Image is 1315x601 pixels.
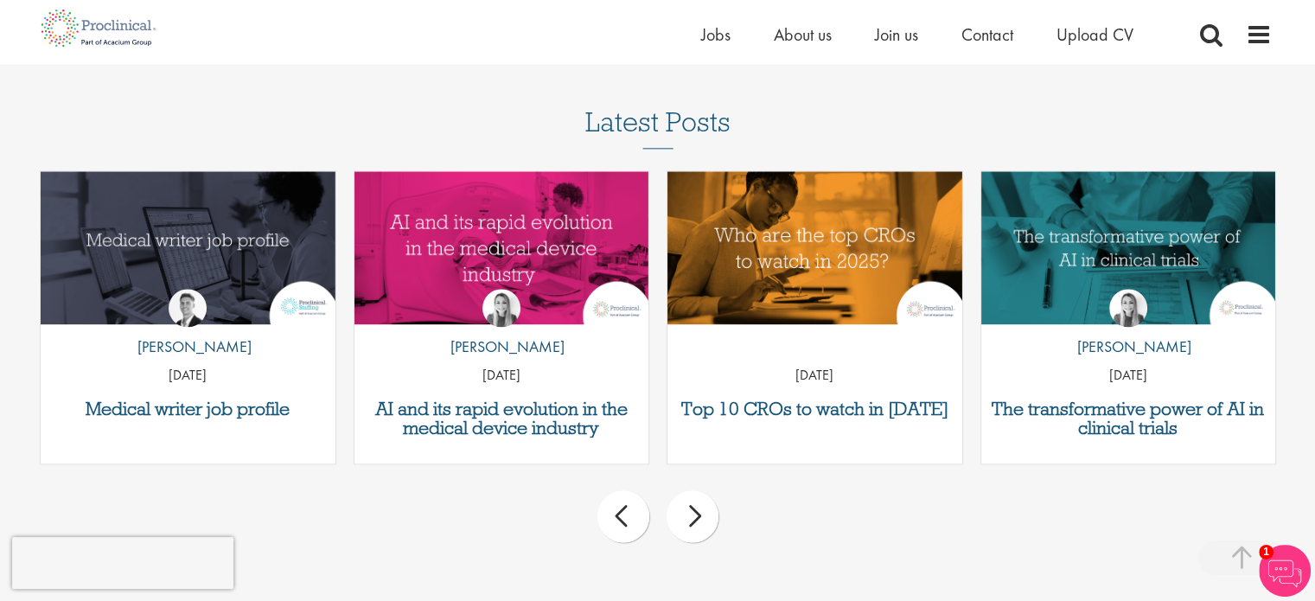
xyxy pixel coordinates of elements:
[169,289,207,327] img: George Watson
[482,289,520,327] img: Hannah Burke
[1259,545,1274,559] span: 1
[1109,289,1147,327] img: Hannah Burke
[1056,23,1133,46] a: Upload CV
[41,171,335,324] a: Link to a post
[49,400,327,419] a: Medical writer job profile
[41,171,335,324] img: Medical writer job profile
[667,366,962,386] p: [DATE]
[701,23,731,46] a: Jobs
[354,366,649,386] p: [DATE]
[597,490,649,542] div: prev
[1259,545,1311,597] img: Chatbot
[1064,289,1191,367] a: Hannah Burke [PERSON_NAME]
[1064,336,1191,358] p: [PERSON_NAME]
[363,400,641,438] a: AI and its rapid evolution in the medical device industry
[990,400,1267,438] a: The transformative power of AI in clinical trials
[981,171,1276,324] img: The Transformative Power of AI in Clinical Trials | Proclinical
[124,289,252,367] a: George Watson [PERSON_NAME]
[354,171,649,324] a: Link to a post
[875,23,918,46] a: Join us
[667,171,962,324] img: Top 10 CROs 2025 | Proclinical
[981,366,1276,386] p: [DATE]
[981,171,1276,324] a: Link to a post
[667,171,962,324] a: Link to a post
[12,537,233,589] iframe: reCAPTCHA
[585,107,731,149] h3: Latest Posts
[676,400,954,419] a: Top 10 CROs to watch in [DATE]
[124,336,252,358] p: [PERSON_NAME]
[437,336,565,358] p: [PERSON_NAME]
[667,490,718,542] div: next
[354,171,649,324] img: AI and Its Impact on the Medical Device Industry | Proclinical
[961,23,1013,46] a: Contact
[41,366,335,386] p: [DATE]
[437,289,565,367] a: Hannah Burke [PERSON_NAME]
[774,23,832,46] a: About us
